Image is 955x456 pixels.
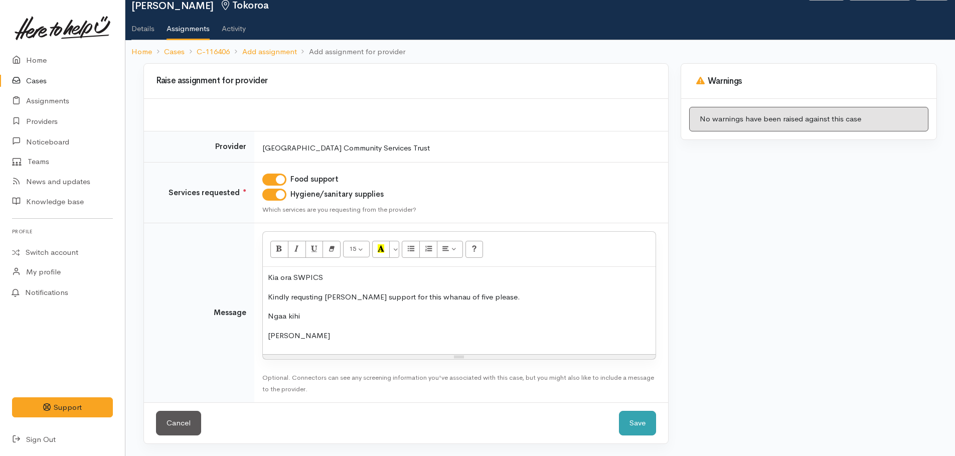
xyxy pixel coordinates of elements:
p: Kindly requsting [PERSON_NAME] support for this whanau of five please. [268,291,651,303]
button: Support [12,397,113,418]
td: Message [144,223,254,403]
button: Paragraph [437,241,463,258]
button: Save [619,411,656,435]
h6: Profile [12,225,113,238]
button: Unordered list (CTRL+SHIFT+NUM7) [402,241,420,258]
div: No warnings have been raised against this case [689,107,928,131]
button: Help [465,241,484,258]
a: Details [131,11,154,39]
a: Activity [222,11,246,39]
a: Assignments [167,11,210,40]
nav: breadcrumb [125,40,955,64]
h3: Raise assignment for provider [150,76,662,86]
p: Ngaa kihi [268,311,651,322]
button: Underline (CTRL+U) [305,241,324,258]
span: 15 [349,244,356,253]
label: Hygiene/sanitary supplies [290,189,384,200]
sup: ● [243,187,246,194]
h3: Warnings [693,76,924,86]
a: C-116406 [197,46,230,58]
p: [PERSON_NAME] [268,330,651,342]
label: Food support [290,174,339,185]
button: Remove Font Style (CTRL+\) [323,241,341,258]
td: Services requested [144,162,254,223]
li: Add assignment for provider [297,46,405,58]
button: Bold (CTRL+B) [270,241,288,258]
a: Add assignment [242,46,297,58]
button: Recent Color [372,241,390,258]
button: Font Size [343,241,370,258]
p: Kia ora SWPICS [268,272,651,283]
a: Home [131,46,152,58]
button: More Color [389,241,399,258]
a: Cancel [156,411,201,435]
div: [GEOGRAPHIC_DATA] Community Services Trust [262,142,656,154]
small: Which services are you requesting from the provider? [262,205,416,214]
button: Italic (CTRL+I) [288,241,306,258]
div: Resize [263,355,656,359]
small: Optional. Connectors can see any screening information you've associated with this case, but you ... [262,373,654,393]
button: Ordered list (CTRL+SHIFT+NUM8) [419,241,437,258]
td: Provider [144,131,254,163]
a: Cases [164,46,185,58]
